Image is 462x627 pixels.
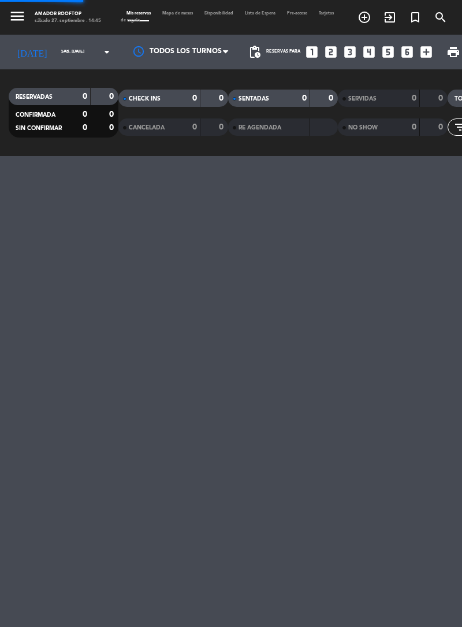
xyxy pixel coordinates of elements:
[412,94,416,102] strong: 0
[302,94,307,102] strong: 0
[434,10,448,24] i: search
[129,125,165,131] span: CANCELADA
[342,44,357,60] i: looks_3
[192,123,197,131] strong: 0
[438,94,445,102] strong: 0
[16,125,62,131] span: SIN CONFIRMAR
[348,96,377,102] span: SERVIDAS
[83,92,87,101] strong: 0
[16,94,53,100] span: RESERVADAS
[9,42,55,62] i: [DATE]
[412,123,416,131] strong: 0
[16,112,55,118] span: CONFIRMADA
[239,12,281,16] span: Lista de Espera
[109,92,116,101] strong: 0
[348,125,378,131] span: NO SHOW
[357,10,371,24] i: add_circle_outline
[362,44,377,60] i: looks_4
[121,12,157,16] span: Mis reservas
[219,123,226,131] strong: 0
[9,8,26,28] button: menu
[100,45,114,59] i: arrow_drop_down
[9,8,26,25] i: menu
[248,45,262,59] span: pending_actions
[109,110,116,118] strong: 0
[438,123,445,131] strong: 0
[129,96,161,102] span: CHECK INS
[381,44,396,60] i: looks_5
[83,110,87,118] strong: 0
[281,12,313,16] span: Pre-acceso
[239,125,281,131] span: RE AGENDADA
[157,12,199,16] span: Mapa de mesas
[400,44,415,60] i: looks_6
[383,10,397,24] i: exit_to_app
[329,94,336,102] strong: 0
[266,50,300,54] span: Reservas para
[446,45,460,59] span: print
[408,10,422,24] i: turned_in_not
[219,94,226,102] strong: 0
[109,124,116,132] strong: 0
[323,44,338,60] i: looks_two
[419,44,434,60] i: add_box
[35,17,101,24] div: sábado 27. septiembre - 14:45
[192,94,197,102] strong: 0
[239,96,269,102] span: SENTADAS
[35,10,101,17] div: Amador Rooftop
[83,124,87,132] strong: 0
[304,44,319,60] i: looks_one
[199,12,239,16] span: Disponibilidad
